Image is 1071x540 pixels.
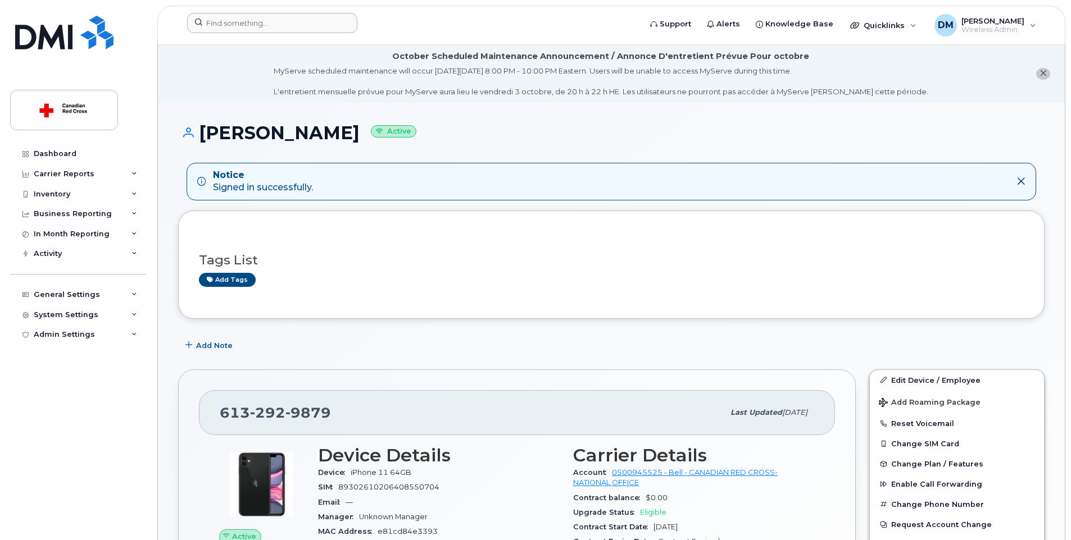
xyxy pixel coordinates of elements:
button: Change Plan / Features [870,454,1044,474]
span: Device [318,468,351,477]
button: Add Note [178,336,242,356]
h1: [PERSON_NAME] [178,123,1045,143]
span: Email [318,498,346,506]
button: Add Roaming Package [870,390,1044,413]
span: $0.00 [646,493,668,502]
span: MAC Address [318,527,378,536]
span: — [346,498,353,506]
span: Eligible [640,508,666,516]
span: Contract Start Date [573,523,654,531]
strong: Notice [213,169,313,182]
span: 613 [220,404,331,421]
span: Account [573,468,612,477]
h3: Tags List [199,253,1024,267]
span: SIM [318,483,338,491]
button: Enable Call Forwarding [870,474,1044,494]
span: 89302610206408550704 [338,483,439,491]
h3: Device Details [318,445,560,465]
span: [DATE] [782,408,807,417]
span: Contract balance [573,493,646,502]
span: Manager [318,512,359,521]
span: Change Plan / Features [891,460,983,468]
h3: Carrier Details [573,445,815,465]
button: Reset Voicemail [870,413,1044,433]
button: Change SIM Card [870,433,1044,454]
a: 0500945525 - Bell - CANADIAN RED CROSS- NATIONAL OFFICE [573,468,778,487]
span: iPhone 11 64GB [351,468,411,477]
img: iPhone_11.jpg [228,451,296,518]
a: Edit Device / Employee [870,370,1044,390]
a: Add tags [199,273,256,287]
small: Active [371,125,416,138]
div: October Scheduled Maintenance Announcement / Annonce D'entretient Prévue Pour octobre [392,51,809,62]
span: 292 [250,404,285,421]
button: Change Phone Number [870,494,1044,514]
span: e81cd84e3393 [378,527,438,536]
span: Add Roaming Package [879,398,981,409]
button: close notification [1036,68,1050,80]
span: 9879 [285,404,331,421]
span: Last updated [730,408,782,417]
span: Upgrade Status [573,508,640,516]
div: Signed in successfully. [213,169,313,195]
span: Unknown Manager [359,512,428,521]
div: MyServe scheduled maintenance will occur [DATE][DATE] 8:00 PM - 10:00 PM Eastern. Users will be u... [274,66,928,97]
button: Request Account Change [870,514,1044,534]
span: [DATE] [654,523,678,531]
span: Enable Call Forwarding [891,480,982,488]
span: Add Note [196,340,233,351]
